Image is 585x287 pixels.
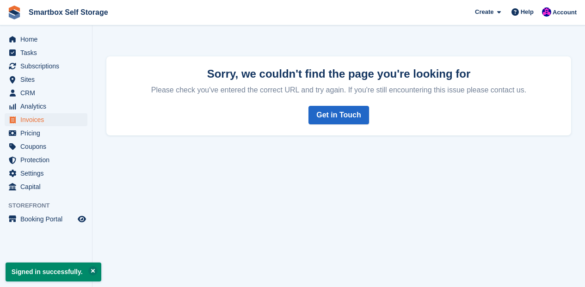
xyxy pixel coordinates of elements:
[20,33,76,46] span: Home
[5,113,87,126] a: menu
[20,167,76,180] span: Settings
[5,73,87,86] a: menu
[553,8,577,17] span: Account
[5,180,87,193] a: menu
[5,100,87,113] a: menu
[542,7,551,17] img: Sam Austin
[20,86,76,99] span: CRM
[5,153,87,166] a: menu
[8,201,92,210] span: Storefront
[20,180,76,193] span: Capital
[20,46,76,59] span: Tasks
[6,263,101,281] p: Signed in successfully.
[20,73,76,86] span: Sites
[20,213,76,226] span: Booking Portal
[5,86,87,99] a: menu
[76,214,87,225] a: Preview store
[5,127,87,140] a: menu
[117,67,560,80] h2: Sorry, we couldn't find the page you're looking for
[5,33,87,46] a: menu
[20,153,76,166] span: Protection
[117,82,560,95] p: Please check you've entered the correct URL and try again. If you're still encountering this issu...
[5,140,87,153] a: menu
[475,7,493,17] span: Create
[5,60,87,73] a: menu
[20,127,76,140] span: Pricing
[7,6,21,19] img: stora-icon-8386f47178a22dfd0bd8f6a31ec36ba5ce8667c1dd55bd0f319d3a0aa187defe.svg
[20,113,76,126] span: Invoices
[521,7,534,17] span: Help
[308,106,369,124] a: Get in Touch
[20,60,76,73] span: Subscriptions
[20,100,76,113] span: Analytics
[25,5,112,20] a: Smartbox Self Storage
[5,46,87,59] a: menu
[5,167,87,180] a: menu
[5,213,87,226] a: menu
[20,140,76,153] span: Coupons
